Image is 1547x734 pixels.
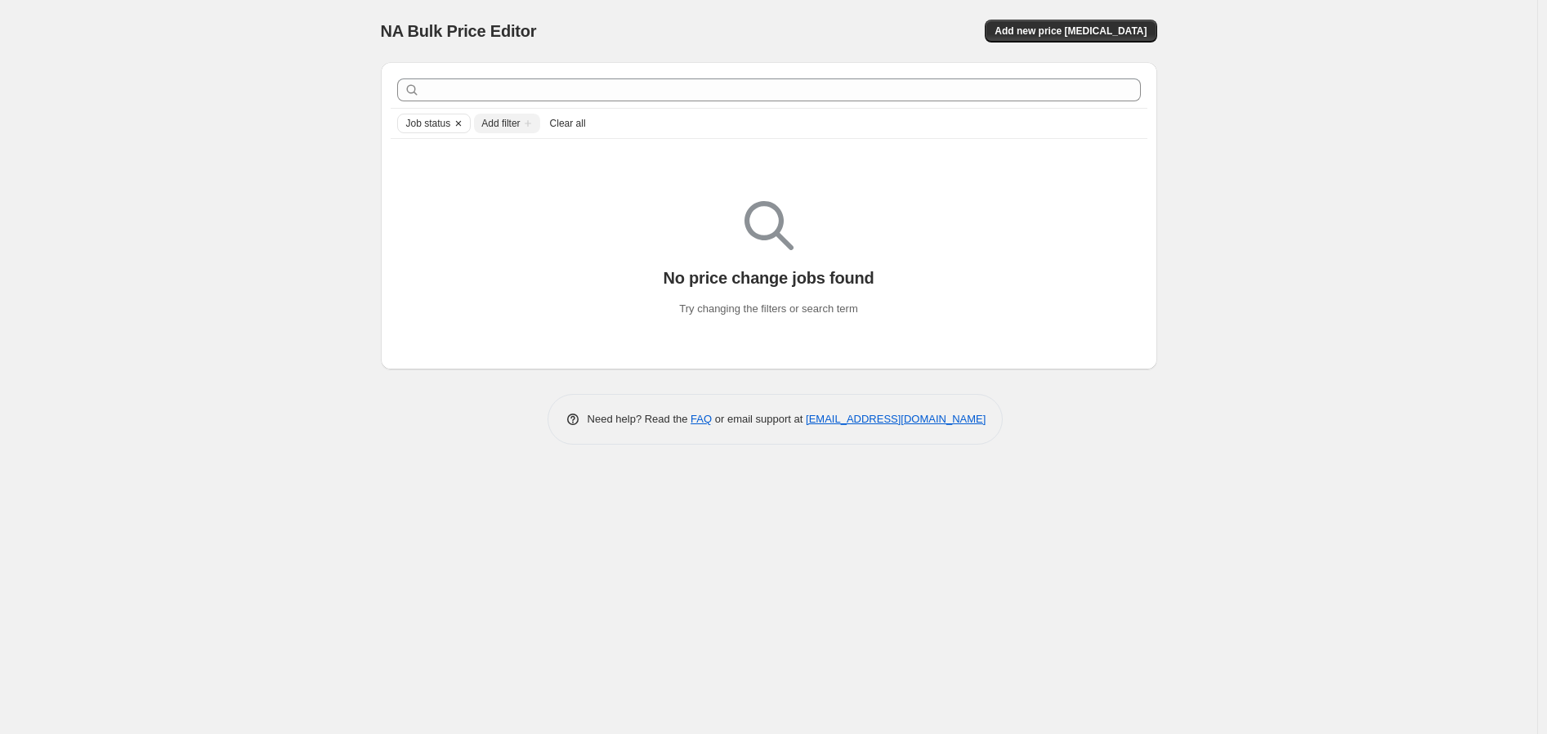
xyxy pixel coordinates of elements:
button: Add new price [MEDICAL_DATA] [985,20,1156,43]
a: FAQ [691,413,712,425]
button: Job status [398,114,451,132]
button: Add filter [474,114,539,133]
a: [EMAIL_ADDRESS][DOMAIN_NAME] [806,413,986,425]
span: Need help? Read the [588,413,691,425]
span: or email support at [712,413,806,425]
span: Job status [406,117,451,130]
span: Clear all [550,117,586,130]
p: Try changing the filters or search term [679,301,857,317]
button: Clear [450,114,467,132]
span: NA Bulk Price Editor [381,22,537,40]
img: Empty search results [744,201,794,250]
span: Add new price [MEDICAL_DATA] [995,25,1147,38]
p: No price change jobs found [663,268,874,288]
button: Clear all [543,114,592,133]
span: Add filter [481,117,520,130]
